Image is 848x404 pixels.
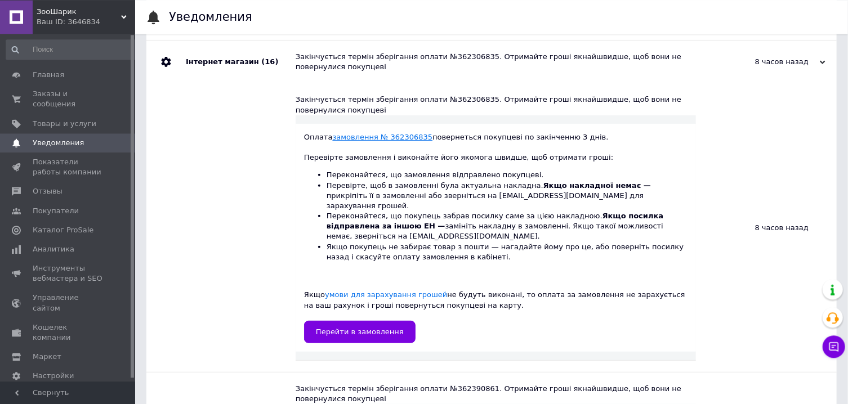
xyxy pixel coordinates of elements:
div: Ваш ID: 3646834 [37,17,135,27]
span: Настройки [33,371,74,381]
h1: Уведомления [169,10,252,24]
span: Маркет [33,352,61,362]
span: Кошелек компании [33,322,104,343]
a: замовлення № 362306835 [333,133,433,141]
div: Закінчується термін зберігання оплати №362306835. Отримайте гроші якнайшвидше, щоб вони не поверн... [296,95,696,115]
span: Инструменты вебмастера и SEO [33,263,104,284]
div: Закінчується термін зберігання оплати №362306835. Отримайте гроші якнайшвидше, щоб вони не поверн... [296,52,713,72]
span: Отзывы [33,186,63,196]
li: Переконайтеся, що замовлення відправлено покупцеві. [327,170,688,180]
li: Переконайтеся, що покупець забрав посилку саме за цією накладною. замініть накладну в замовленні.... [327,211,688,242]
span: Уведомления [33,138,84,148]
div: Закінчується термін зберігання оплати №362390861. Отримайте гроші якнайшвидше, щоб вони не поверн... [296,384,696,404]
div: Оплата повернеться покупцеві по закінченню 3 днів. Перевірте замовлення і виконайте його якомога ... [304,132,688,343]
span: ЗооШарик [37,7,121,17]
span: Главная [33,70,64,80]
div: 8 часов назад [713,57,825,67]
input: Поиск [6,39,140,60]
button: Чат с покупателем [823,335,845,358]
div: 8 часов назад [696,83,837,372]
div: Інтернет магазин [186,41,296,83]
span: (16) [261,57,278,66]
span: Заказы и сообщения [33,89,104,109]
span: Управление сайтом [33,293,104,313]
span: Товары и услуги [33,119,96,129]
span: Показатели работы компании [33,157,104,177]
b: Якщо накладної немає — [543,181,651,190]
a: умови для зарахування грошей [325,290,447,299]
span: Каталог ProSale [33,225,93,235]
li: Якщо покупець не забирає товар з пошти — нагадайте йому про це, або поверніть посилку назад і ска... [327,242,688,262]
input: Перейти в замовлення [304,321,416,343]
li: Перевірте, щоб в замовленні була актуальна накладна. прикріпіть її в замовленні або зверніться на... [327,181,688,212]
span: Аналитика [33,244,74,254]
span: Покупатели [33,206,79,216]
